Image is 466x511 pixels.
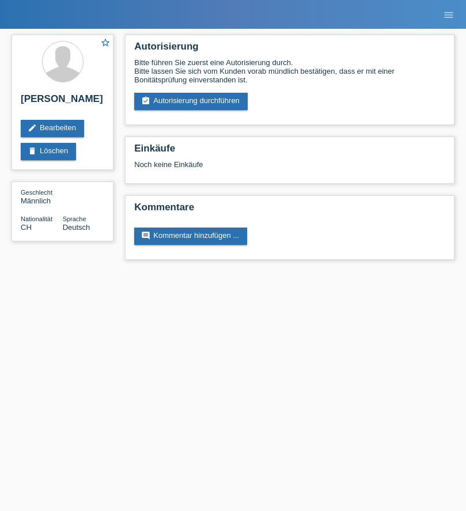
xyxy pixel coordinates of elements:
div: Bitte führen Sie zuerst eine Autorisierung durch. Bitte lassen Sie sich vom Kunden vorab mündlich... [134,58,445,84]
span: Geschlecht [21,189,52,196]
span: Nationalität [21,215,52,222]
i: menu [443,9,454,21]
h2: Einkäufe [134,143,445,160]
i: comment [141,231,150,240]
span: Sprache [63,215,86,222]
span: Deutsch [63,223,90,232]
a: star_border [100,37,111,50]
i: star_border [100,37,111,48]
i: edit [28,123,37,133]
h2: [PERSON_NAME] [21,93,104,111]
a: editBearbeiten [21,120,84,137]
i: assignment_turned_in [141,96,150,105]
a: menu [437,11,460,18]
h2: Autorisierung [134,41,445,58]
i: delete [28,146,37,156]
span: Schweiz [21,223,32,232]
a: deleteLöschen [21,143,76,160]
div: Noch keine Einkäufe [134,160,445,177]
a: assignment_turned_inAutorisierung durchführen [134,93,248,110]
div: Männlich [21,188,63,205]
h2: Kommentare [134,202,445,219]
a: commentKommentar hinzufügen ... [134,228,247,245]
